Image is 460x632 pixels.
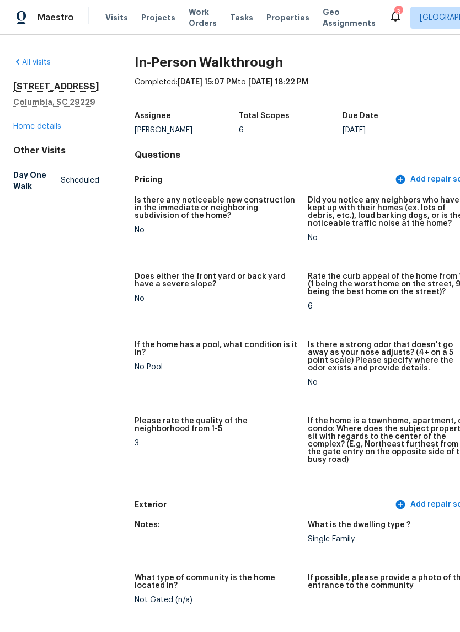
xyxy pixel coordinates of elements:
span: [DATE] 15:07 PM [178,78,238,86]
h5: Pricing [135,174,393,185]
div: 3 [135,439,299,447]
span: Tasks [230,14,253,22]
h5: Exterior [135,499,393,511]
h5: Is there any noticeable new construction in the immediate or neighboring subdivision of the home? [135,196,299,220]
h5: Total Scopes [239,112,290,120]
h5: Does either the front yard or back yard have a severe slope? [135,273,299,288]
h5: If the home has a pool, what condition is it in? [135,341,299,357]
h5: What type of community is the home located in? [135,574,299,589]
span: Maestro [38,12,74,23]
h5: Notes: [135,521,160,529]
h5: Please rate the quality of the neighborhood from 1-5 [135,417,299,433]
a: Day One WalkScheduled [13,165,99,196]
h5: Assignee [135,112,171,120]
h5: Day One Walk [13,169,61,192]
span: Properties [266,12,309,23]
div: Other Visits [13,145,99,156]
span: Geo Assignments [323,7,376,29]
div: No Pool [135,363,299,371]
div: Not Gated (n/a) [135,596,299,604]
div: No [135,295,299,302]
h5: Due Date [343,112,378,120]
span: Work Orders [189,7,217,29]
span: Projects [141,12,175,23]
span: Visits [105,12,128,23]
a: All visits [13,59,51,66]
span: [DATE] 18:22 PM [248,78,308,86]
div: No [135,226,299,234]
div: 3 [394,7,402,18]
span: Scheduled [61,175,99,186]
a: Home details [13,123,61,130]
div: [PERSON_NAME] [135,126,239,134]
div: 6 [239,126,343,134]
h5: What is the dwelling type ? [308,521,410,529]
div: [DATE] [343,126,447,134]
